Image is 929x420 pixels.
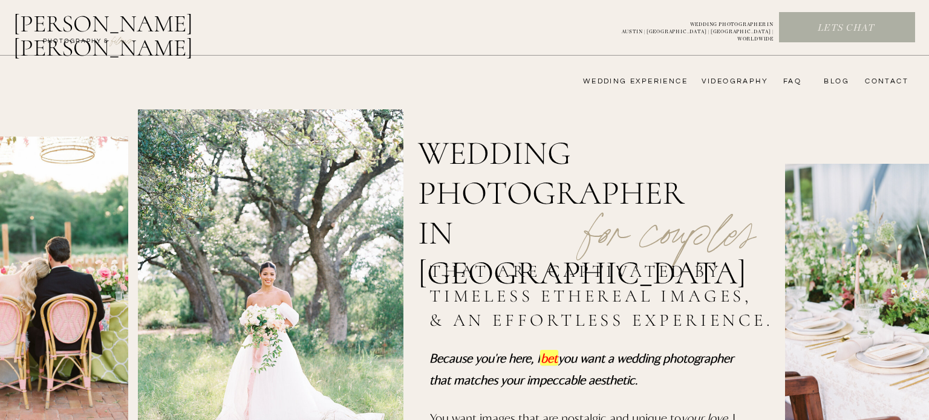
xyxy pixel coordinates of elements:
p: WEDDING PHOTOGRAPHER IN AUSTIN | [GEOGRAPHIC_DATA] | [GEOGRAPHIC_DATA] | WORLDWIDE [602,21,774,34]
a: wedding experience [566,77,688,86]
a: CONTACT [861,77,908,86]
a: [PERSON_NAME] [PERSON_NAME] [13,11,256,40]
em: bet [540,350,558,366]
a: Lets chat [780,22,913,35]
p: for couples [555,173,784,250]
h2: that are captivated by timeless ethereal images, & an effortless experience. [429,259,779,336]
a: videography [698,77,768,86]
a: WEDDING PHOTOGRAPHER INAUSTIN | [GEOGRAPHIC_DATA] | [GEOGRAPHIC_DATA] | WORLDWIDE [602,21,774,34]
a: FAQ [777,77,801,86]
a: bLog [820,77,849,86]
a: FILMs [99,33,144,47]
h1: wedding photographer in [GEOGRAPHIC_DATA] [418,134,725,224]
a: photography & [36,37,116,51]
